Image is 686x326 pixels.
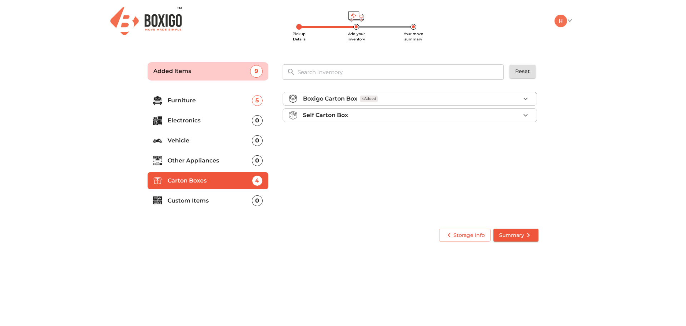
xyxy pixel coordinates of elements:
[252,175,263,186] div: 4
[168,136,252,145] p: Vehicle
[289,111,297,120] img: self_carton_box
[360,96,378,102] span: 4 Added
[168,176,252,185] p: Carton Boxes
[499,231,533,240] span: Summary
[303,111,348,120] p: Self Carton Box
[348,31,365,42] span: Add your inventory
[250,65,263,78] div: 9
[252,155,263,166] div: 0
[509,65,536,78] button: Reset
[168,156,252,165] p: Other Appliances
[168,96,252,105] p: Furniture
[289,94,297,103] img: boxigo_carton_box
[252,195,263,206] div: 0
[293,64,509,80] input: Search Inventory
[439,229,491,242] button: Storage Info
[168,116,252,125] p: Electronics
[303,94,357,103] p: Boxigo Carton Box
[404,31,423,42] span: Your move summary
[252,115,263,126] div: 0
[168,196,252,205] p: Custom Items
[252,95,263,106] div: 5
[293,31,305,42] span: Pickup Details
[153,67,250,76] p: Added Items
[110,7,182,35] img: Boxigo
[493,229,538,242] button: Summary
[445,231,485,240] span: Storage Info
[515,67,530,76] span: Reset
[252,135,263,146] div: 0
